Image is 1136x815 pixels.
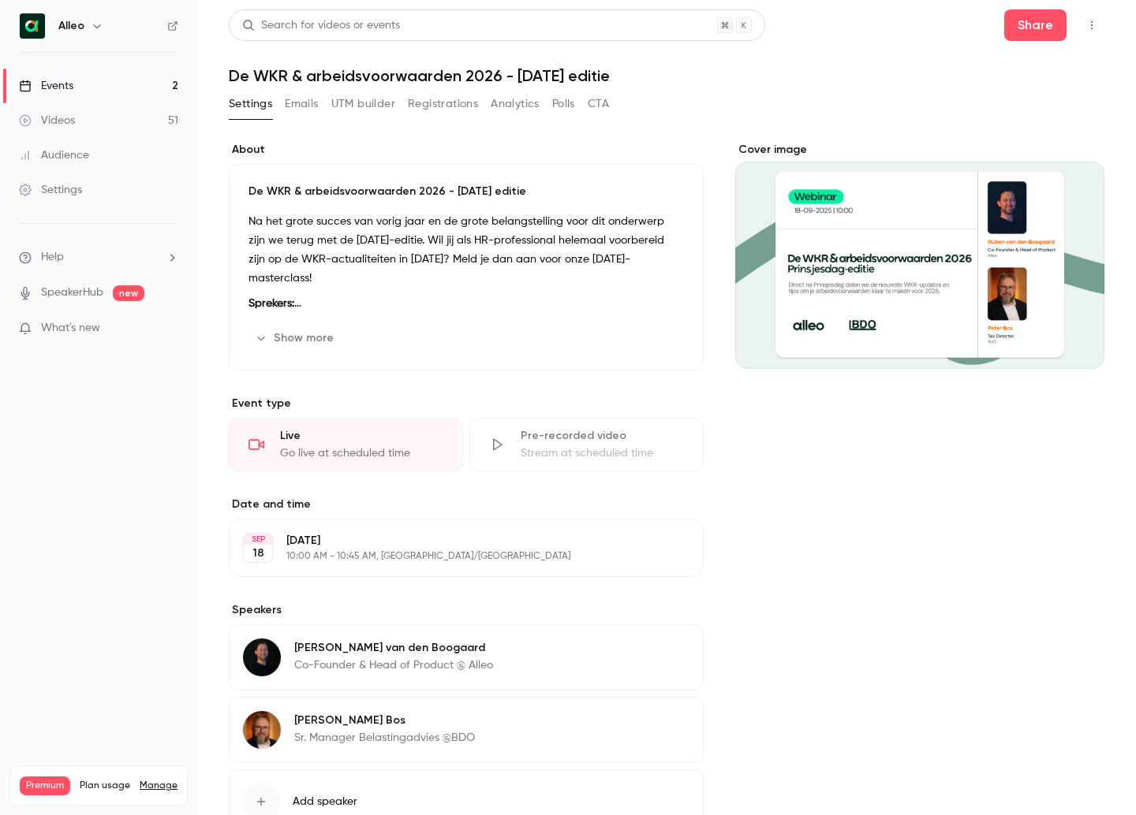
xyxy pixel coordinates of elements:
[735,142,1104,158] label: Cover image
[1004,9,1067,41] button: Share
[735,142,1104,369] section: Cover image
[113,285,144,301] span: new
[243,638,281,676] img: Ruben van den Boogaard
[140,780,177,792] a: Manage
[294,657,493,673] p: Co-Founder & Head of Product @ Alleo
[469,418,704,471] div: Pre-recorded videoStream at scheduled time
[229,697,704,763] div: Peter Bos[PERSON_NAME] BosSr. Manager Belastingadvies @BDO
[19,78,73,94] div: Events
[242,17,400,34] div: Search for videos or events
[41,320,100,337] span: What's new
[229,142,704,158] label: About
[19,113,75,128] div: Videos
[229,66,1104,85] h1: De WKR & arbeidsvoorwaarden 2026 - [DATE] editie
[159,322,178,336] iframe: Noticeable Trigger
[294,713,475,728] p: [PERSON_NAME] Bos
[280,428,443,444] div: Live
[588,91,609,117] button: CTA
[19,182,82,198] div: Settings
[408,91,478,117] button: Registrations
[285,91,318,117] button: Emails
[521,428,684,444] div: Pre-recorded video
[20,13,45,39] img: Alleo
[41,249,64,266] span: Help
[229,91,272,117] button: Settings
[229,418,463,471] div: LiveGo live at scheduled time
[41,285,103,301] a: SpeakerHub
[521,445,684,461] div: Stream at scheduled time
[244,534,272,545] div: SEP
[229,602,704,618] label: Speakers
[229,497,704,512] label: Date and time
[229,624,704,690] div: Ruben van den Boogaard[PERSON_NAME] van den BoogaardCo-Founder & Head of Product @ Alleo
[248,212,684,288] p: Na het grote succes van vorig jaar en de grote belangstelling voor dit onderwerp zijn we terug me...
[294,730,475,746] p: Sr. Manager Belastingadvies @BDO
[229,396,704,411] p: Event type
[248,326,343,351] button: Show more
[19,249,178,266] li: help-dropdown-opener
[58,18,84,34] h6: Alleo
[19,147,89,163] div: Audience
[248,184,684,199] p: De WKR & arbeidsvoorwaarden 2026 - [DATE] editie
[286,533,620,549] p: [DATE]
[294,640,493,656] p: [PERSON_NAME] van den Boogaard
[331,91,395,117] button: UTM builder
[491,91,540,117] button: Analytics
[20,776,70,795] span: Premium
[243,711,281,749] img: Peter Bos
[286,550,620,563] p: 10:00 AM - 10:45 AM, [GEOGRAPHIC_DATA]/[GEOGRAPHIC_DATA]
[80,780,130,792] span: Plan usage
[248,298,301,309] strong: Sprekers:
[552,91,575,117] button: Polls
[280,445,443,461] div: Go live at scheduled time
[252,545,264,561] p: 18
[293,794,357,809] span: Add speaker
